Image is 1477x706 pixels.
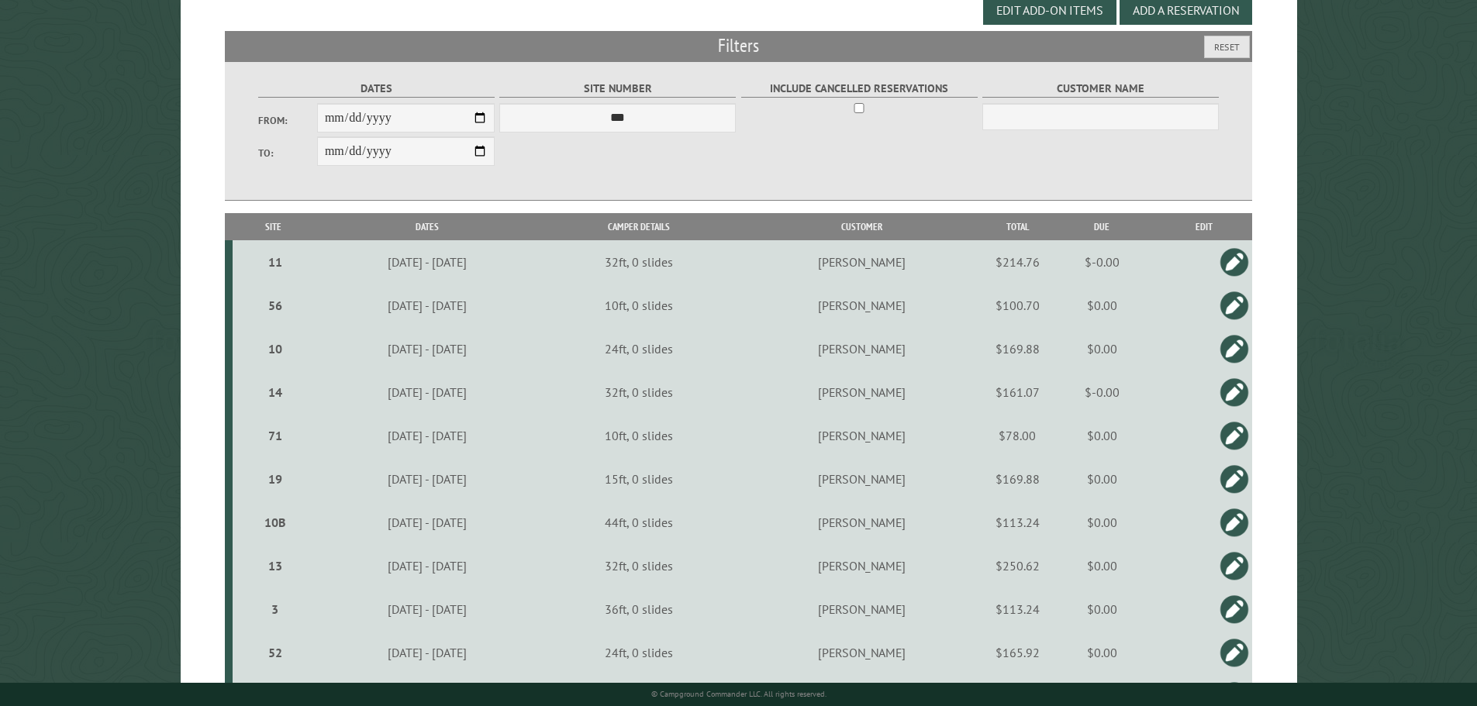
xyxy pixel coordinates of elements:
td: 36ft, 0 slides [540,587,737,631]
td: [PERSON_NAME] [737,370,986,414]
td: $0.00 [1048,587,1155,631]
td: 10ft, 0 slides [540,414,737,457]
td: 10ft, 0 slides [540,284,737,327]
td: $161.07 [986,370,1048,414]
td: [PERSON_NAME] [737,327,986,370]
td: [PERSON_NAME] [737,284,986,327]
label: Include Cancelled Reservations [741,80,978,98]
div: 71 [239,428,312,443]
td: $0.00 [1048,501,1155,544]
th: Camper Details [540,213,737,240]
div: [DATE] - [DATE] [316,471,537,487]
div: [DATE] - [DATE] [316,645,537,660]
td: 32ft, 0 slides [540,240,737,284]
label: From: [258,113,317,128]
div: 11 [239,254,312,270]
label: Dates [258,80,495,98]
th: Edit [1155,213,1252,240]
td: 44ft, 0 slides [540,501,737,544]
td: $214.76 [986,240,1048,284]
th: Total [986,213,1048,240]
td: $0.00 [1048,544,1155,587]
td: 32ft, 0 slides [540,544,737,587]
div: 56 [239,298,312,313]
td: $113.24 [986,587,1048,631]
td: $169.88 [986,327,1048,370]
div: [DATE] - [DATE] [316,384,537,400]
label: Site Number [499,80,736,98]
button: Reset [1204,36,1250,58]
td: $113.24 [986,501,1048,544]
td: $78.00 [986,414,1048,457]
td: $0.00 [1048,327,1155,370]
div: [DATE] - [DATE] [316,601,537,617]
td: $165.92 [986,631,1048,674]
div: [DATE] - [DATE] [316,428,537,443]
td: [PERSON_NAME] [737,501,986,544]
td: $169.88 [986,457,1048,501]
td: 15ft, 0 slides [540,457,737,501]
small: © Campground Commander LLC. All rights reserved. [651,689,826,699]
div: [DATE] - [DATE] [316,254,537,270]
label: Customer Name [982,80,1219,98]
div: 10B [239,515,312,530]
td: $0.00 [1048,414,1155,457]
td: [PERSON_NAME] [737,631,986,674]
td: [PERSON_NAME] [737,587,986,631]
h2: Filters [225,31,1253,60]
div: 13 [239,558,312,573]
td: 32ft, 0 slides [540,370,737,414]
td: $-0.00 [1048,240,1155,284]
td: [PERSON_NAME] [737,457,986,501]
div: 14 [239,384,312,400]
td: $-0.00 [1048,370,1155,414]
td: [PERSON_NAME] [737,544,986,587]
div: 3 [239,601,312,617]
div: 52 [239,645,312,660]
div: [DATE] - [DATE] [316,341,537,356]
td: [PERSON_NAME] [737,414,986,457]
div: [DATE] - [DATE] [316,515,537,530]
td: $100.70 [986,284,1048,327]
td: $0.00 [1048,457,1155,501]
th: Dates [314,213,540,240]
th: Customer [737,213,986,240]
td: $0.00 [1048,284,1155,327]
div: [DATE] - [DATE] [316,298,537,313]
div: 19 [239,471,312,487]
th: Site [233,213,314,240]
td: $0.00 [1048,631,1155,674]
label: To: [258,146,317,160]
td: [PERSON_NAME] [737,240,986,284]
div: [DATE] - [DATE] [316,558,537,573]
td: 24ft, 0 slides [540,327,737,370]
td: 24ft, 0 slides [540,631,737,674]
div: 10 [239,341,312,356]
td: $250.62 [986,544,1048,587]
th: Due [1048,213,1155,240]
